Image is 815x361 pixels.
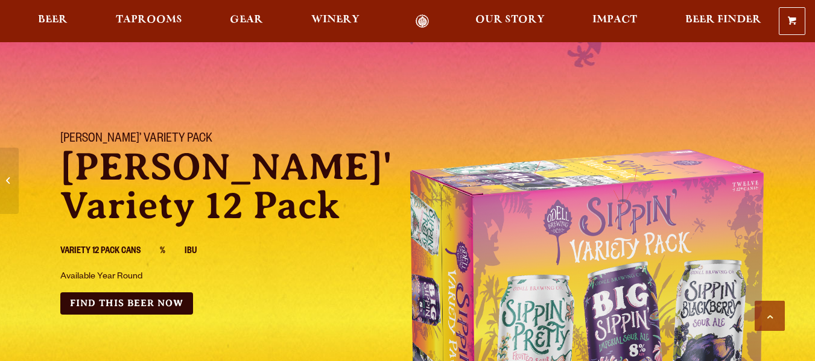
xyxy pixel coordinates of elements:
[755,301,785,331] a: Scroll to top
[116,15,182,25] span: Taprooms
[60,270,327,284] p: Available Year Round
[185,244,216,260] li: IBU
[468,14,553,28] a: Our Story
[475,15,545,25] span: Our Story
[30,14,75,28] a: Beer
[677,14,769,28] a: Beer Finder
[222,14,271,28] a: Gear
[311,15,360,25] span: Winery
[60,148,393,225] p: [PERSON_NAME]' Variety 12 Pack
[108,14,190,28] a: Taprooms
[685,15,761,25] span: Beer Finder
[60,244,160,260] li: Variety 12 Pack Cans
[230,15,263,25] span: Gear
[303,14,367,28] a: Winery
[400,14,445,28] a: Odell Home
[38,15,68,25] span: Beer
[60,292,193,315] a: Find this Beer Now
[160,244,185,260] li: %
[60,132,393,148] h1: [PERSON_NAME]’ Variety Pack
[585,14,645,28] a: Impact
[592,15,637,25] span: Impact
